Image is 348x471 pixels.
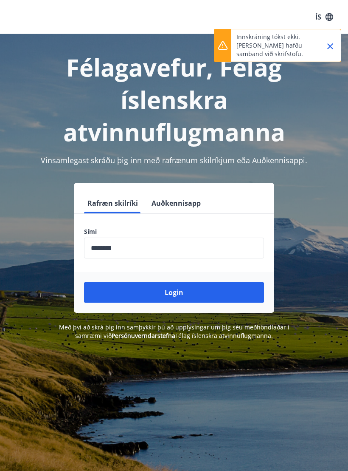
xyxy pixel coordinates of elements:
button: Rafræn skilríki [84,193,141,213]
button: ÍS [311,9,338,25]
label: Sími [84,227,264,236]
a: Persónuverndarstefna [112,332,175,340]
span: Með því að skrá þig inn samþykkir þú að upplýsingar um þig séu meðhöndlaðar í samræmi við Félag í... [59,323,289,340]
button: Login [84,282,264,303]
p: Innskráning tókst ekki. [PERSON_NAME] hafðu samband við skrifstofu. [236,33,311,58]
button: Close [323,39,337,54]
span: Vinsamlegast skráðu þig inn með rafrænum skilríkjum eða Auðkennisappi. [41,155,307,165]
h1: Félagavefur, Félag íslenskra atvinnuflugmanna [10,51,338,148]
button: Auðkennisapp [148,193,204,213]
